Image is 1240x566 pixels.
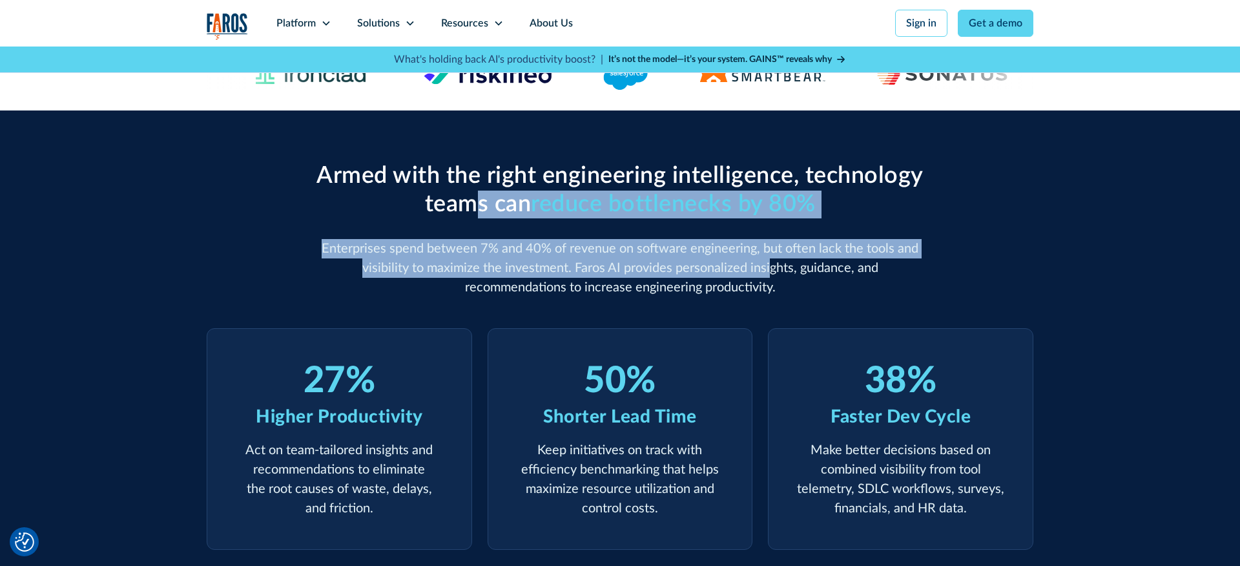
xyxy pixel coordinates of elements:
img: Logo of the CRM platform Salesforce. [603,59,648,90]
p: Make better decisions based on combined visibility from tool telemetry, SDLC workflows, surveys, ... [792,441,1009,518]
img: Logo of the analytics and reporting company Faros. [207,13,248,39]
p: Enterprises spend between 7% and 40% of revenue on software engineering, but often lack the tools... [310,239,930,297]
img: Logo of the software testing platform SmartBear. [699,67,825,82]
a: It’s not the model—it’s your system. GAINS™ reveals why [608,53,846,67]
div: 50 [584,360,626,403]
a: home [207,13,248,39]
span: reduce bottlenecks by 80% [531,193,816,216]
div: Solutions [357,16,400,31]
div: % [907,360,937,403]
div: % [626,360,656,403]
img: Sonatus Logo [877,64,1008,85]
div: Shorter Lead Time [543,403,697,430]
div: % [346,360,376,403]
div: Faster Dev Cycle [831,403,971,430]
p: Act on team-tailored insights and recommendations to eliminate the root causes of waste, delays, ... [231,441,448,518]
div: Resources [441,16,488,31]
a: Sign in [895,10,947,37]
a: Get a demo [958,10,1033,37]
p: Keep initiatives on track with efficiency benchmarking that helps maximize resource utilization a... [512,441,729,518]
button: Cookie Settings [15,532,34,552]
h2: Armed with the right engineering intelligence, technology teams can [310,162,930,218]
div: 27 [304,360,346,403]
p: What's holding back AI's productivity boost? | [394,52,603,67]
img: Logo of the risk management platform Riskified. [424,64,552,85]
div: Platform [276,16,316,31]
img: Revisit consent button [15,532,34,552]
div: 38 [865,360,907,403]
img: Ironclad Logo [249,59,371,90]
div: Higher Productivity [256,403,423,430]
strong: It’s not the model—it’s your system. GAINS™ reveals why [608,55,832,64]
